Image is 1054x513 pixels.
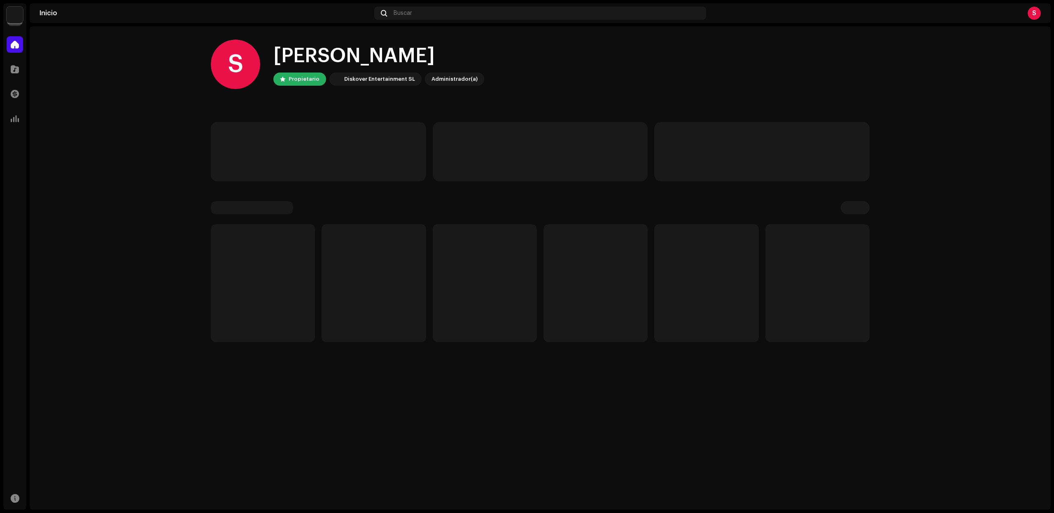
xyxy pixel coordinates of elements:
div: Diskover Entertainment SL [344,74,415,84]
div: S [1028,7,1041,20]
div: S [211,40,260,89]
img: 297a105e-aa6c-4183-9ff4-27133c00f2e2 [7,7,23,23]
div: [PERSON_NAME] [273,43,484,69]
span: Buscar [394,10,412,16]
div: Propietario [289,74,319,84]
div: Inicio [40,10,371,16]
img: 297a105e-aa6c-4183-9ff4-27133c00f2e2 [331,74,341,84]
div: Administrador(a) [431,74,478,84]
